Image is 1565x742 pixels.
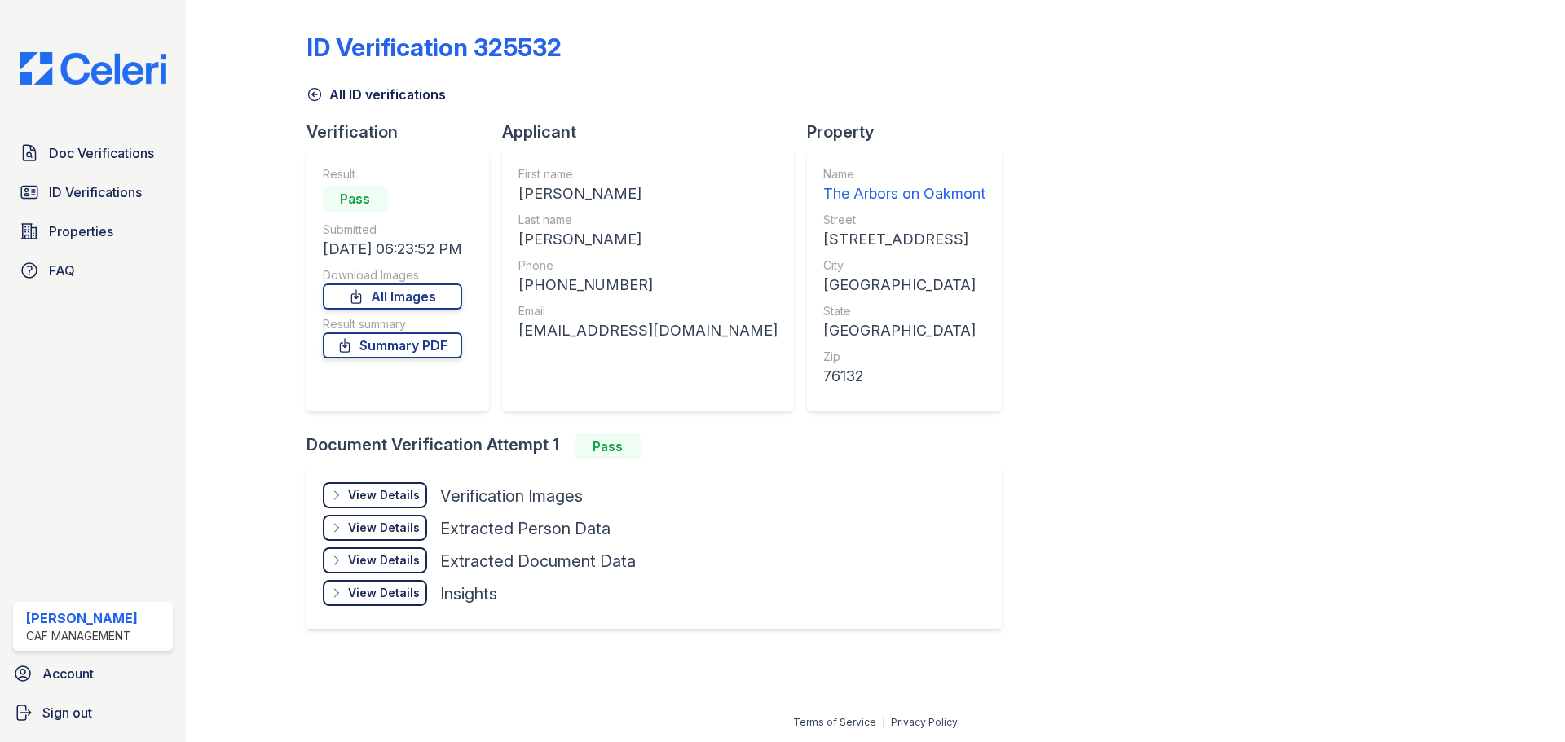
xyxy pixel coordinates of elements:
div: Email [518,303,778,319]
div: Pass [323,186,388,212]
div: Zip [823,349,985,365]
div: Name [823,166,985,182]
div: View Details [348,520,420,536]
div: Property [807,121,1015,143]
div: Verification Images [440,485,583,507]
span: Sign out [42,703,92,722]
div: Result [323,166,462,182]
a: Account [7,657,179,690]
a: All ID verifications [306,85,446,104]
a: Privacy Policy [891,716,958,728]
div: [PHONE_NUMBER] [518,274,778,296]
span: FAQ [49,261,75,280]
div: Insights [440,582,497,605]
div: [PERSON_NAME] [518,182,778,205]
div: [GEOGRAPHIC_DATA] [823,319,985,342]
div: Phone [518,257,778,274]
div: | [882,716,885,728]
div: View Details [348,487,420,503]
a: Doc Verifications [13,137,173,169]
div: Extracted Person Data [440,517,611,540]
div: [EMAIL_ADDRESS][DOMAIN_NAME] [518,319,778,342]
div: Extracted Document Data [440,550,636,573]
div: First name [518,166,778,182]
img: CE_Logo_Blue-a8612792a0a2168367f1c8372b55b34899dd931a85d93a1a3d3e32e68fde9ad4.png [7,52,179,85]
div: State [823,303,985,319]
div: Pass [575,433,641,459]
span: ID Verifications [49,182,142,202]
div: [DATE] 06:23:52 PM [323,238,462,261]
div: CAF Management [26,628,138,644]
div: View Details [348,552,420,569]
span: Properties [49,222,113,241]
div: 76132 [823,365,985,388]
div: Result summary [323,316,462,332]
a: ID Verifications [13,176,173,209]
div: Verification [306,121,502,143]
a: Terms of Service [793,716,876,728]
div: [GEOGRAPHIC_DATA] [823,274,985,296]
div: Document Verification Attempt 1 [306,433,1015,459]
div: ID Verification 325532 [306,33,562,62]
a: All Images [323,283,462,310]
div: [STREET_ADDRESS] [823,228,985,251]
a: Properties [13,215,173,248]
div: Street [823,212,985,228]
span: Account [42,664,94,683]
a: Name The Arbors on Oakmont [823,166,985,205]
div: Applicant [502,121,807,143]
div: Last name [518,212,778,228]
div: View Details [348,585,420,601]
div: [PERSON_NAME] [518,228,778,251]
div: Download Images [323,267,462,283]
a: Sign out [7,696,179,729]
span: Doc Verifications [49,143,154,163]
div: City [823,257,985,274]
div: [PERSON_NAME] [26,608,138,628]
a: FAQ [13,254,173,287]
a: Summary PDF [323,332,462,358]
div: The Arbors on Oakmont [823,182,985,205]
div: Submitted [323,222,462,238]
